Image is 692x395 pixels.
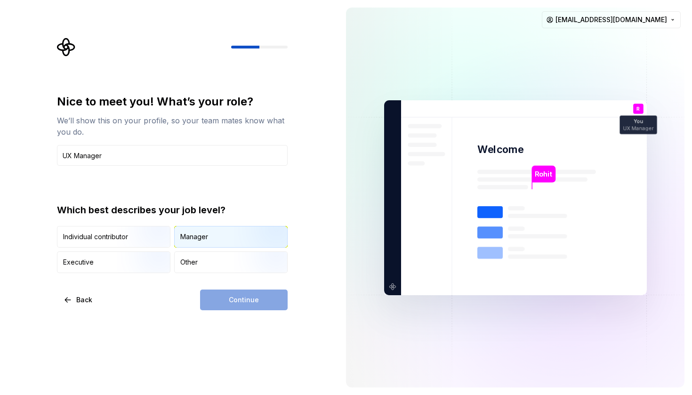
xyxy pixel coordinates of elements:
[634,119,643,124] p: You
[555,15,667,24] span: [EMAIL_ADDRESS][DOMAIN_NAME]
[57,115,288,137] div: We’ll show this on your profile, so your team mates know what you do.
[57,290,100,310] button: Back
[63,258,94,267] div: Executive
[477,143,523,156] p: Welcome
[57,94,288,109] div: Nice to meet you! What’s your role?
[623,126,653,131] p: UX Manager
[535,169,552,179] p: Rohit
[63,232,128,242] div: Individual contributor
[57,145,288,166] input: Job title
[180,258,198,267] div: Other
[636,106,640,111] p: R
[180,232,208,242] div: Manager
[57,38,76,56] svg: Supernova Logo
[542,11,681,28] button: [EMAIL_ADDRESS][DOMAIN_NAME]
[76,295,92,305] span: Back
[57,203,288,217] div: Which best describes your job level?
